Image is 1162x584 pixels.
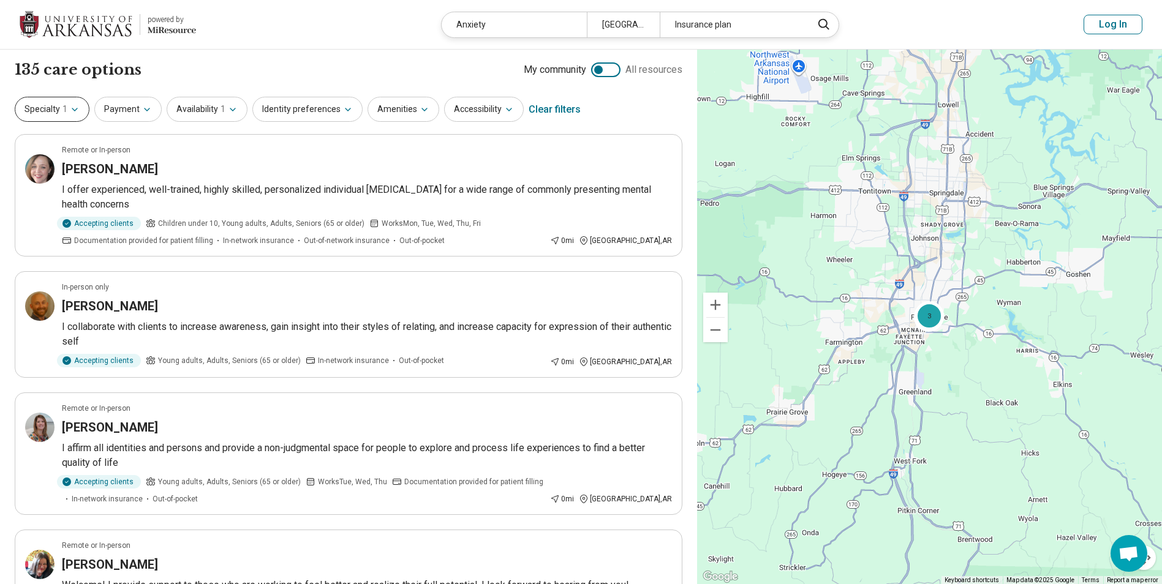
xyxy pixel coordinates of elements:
span: In-network insurance [72,493,143,504]
p: I affirm all identities and persons and provide a non-judgmental space for people to explore and ... [62,441,672,470]
span: Young adults, Adults, Seniors (65 or older) [158,355,301,366]
span: In-network insurance [318,355,389,366]
span: Map data ©2025 Google [1006,577,1074,583]
button: Zoom in [703,293,728,317]
h3: [PERSON_NAME] [62,419,158,436]
span: Out-of-pocket [153,493,198,504]
h3: [PERSON_NAME] [62,160,158,178]
div: Clear filters [529,95,581,124]
p: I collaborate with clients to increase awareness, gain insight into their styles of relating, and... [62,320,672,349]
div: Accepting clients [57,354,141,367]
div: Accepting clients [57,475,141,489]
span: All resources [625,62,682,77]
p: In-person only [62,282,109,293]
div: powered by [148,14,196,25]
div: [GEOGRAPHIC_DATA] , AR [579,356,672,367]
div: [GEOGRAPHIC_DATA], [GEOGRAPHIC_DATA] [587,12,660,37]
div: Accepting clients [57,217,141,230]
span: My community [524,62,586,77]
button: Availability1 [167,97,247,122]
span: In-network insurance [223,235,294,246]
p: I offer experienced, well-trained, highly skilled, personalized individual [MEDICAL_DATA] for a w... [62,182,672,212]
div: 0 mi [550,235,574,246]
a: Terms [1082,577,1100,583]
div: Insurance plan [660,12,805,37]
button: Log In [1084,15,1142,34]
span: Young adults, Adults, Seniors (65 or older) [158,476,301,487]
span: 1 [221,103,225,116]
p: Remote or In-person [62,403,130,414]
a: University of Arkansaspowered by [20,10,196,39]
span: Documentation provided for patient filling [404,476,543,487]
span: Out-of-pocket [399,355,444,366]
span: Documentation provided for patient filling [74,235,213,246]
p: Remote or In-person [62,540,130,551]
div: 0 mi [550,356,574,367]
button: Accessibility [444,97,524,122]
h1: 135 care options [15,59,141,80]
div: 6 [913,302,943,332]
div: Anxiety [442,12,587,37]
div: 3 [914,301,943,331]
h3: [PERSON_NAME] [62,556,158,573]
img: University of Arkansas [20,10,132,39]
span: Works Mon, Tue, Wed, Thu, Fri [382,218,481,229]
div: [GEOGRAPHIC_DATA] , AR [579,493,672,504]
button: Zoom out [703,318,728,342]
p: Remote or In-person [62,144,130,155]
div: [GEOGRAPHIC_DATA] , AR [579,235,672,246]
button: Identity preferences [252,97,363,122]
span: Works Tue, Wed, Thu [318,476,387,487]
button: Amenities [368,97,439,122]
a: Report a map error [1107,577,1158,583]
span: 1 [62,103,67,116]
span: Out-of-pocket [399,235,445,246]
div: 0 mi [550,493,574,504]
button: Payment [94,97,162,122]
span: Out-of-network insurance [304,235,390,246]
a: Open chat [1111,535,1147,572]
button: Specialty1 [15,97,89,122]
span: Children under 10, Young adults, Adults, Seniors (65 or older) [158,218,364,229]
h3: [PERSON_NAME] [62,298,158,315]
